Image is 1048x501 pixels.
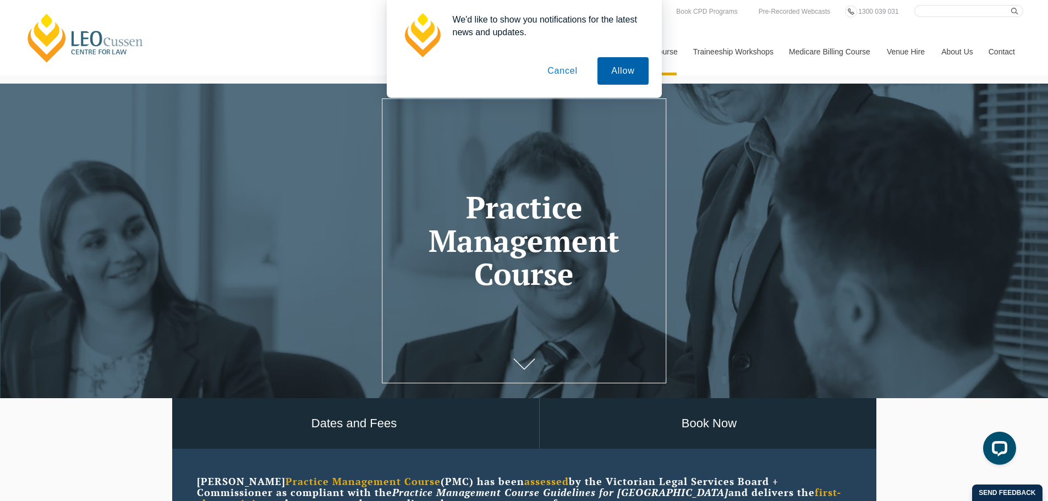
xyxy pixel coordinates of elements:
[400,13,444,57] img: notification icon
[540,398,879,449] a: Book Now
[286,475,441,488] strong: Practice Management Course
[534,57,591,85] button: Cancel
[524,475,569,488] strong: assessed
[597,57,648,85] button: Allow
[392,486,728,499] em: Practice Management Course Guidelines for [GEOGRAPHIC_DATA]
[398,191,650,291] h1: Practice Management Course
[444,13,649,38] div: We'd like to show you notifications for the latest news and updates.
[974,427,1020,474] iframe: LiveChat chat widget
[169,398,539,449] a: Dates and Fees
